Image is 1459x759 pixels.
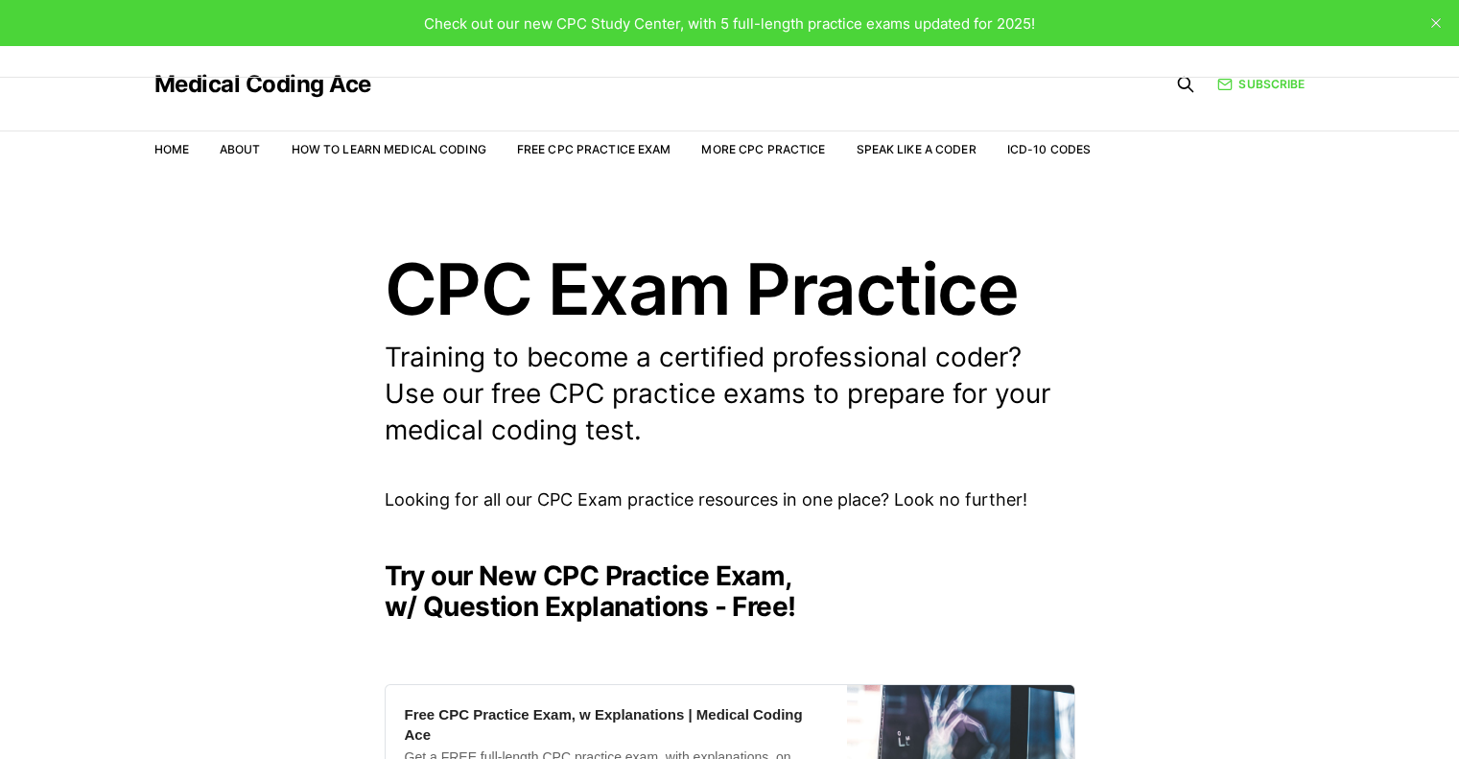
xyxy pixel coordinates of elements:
[385,560,1075,622] h2: Try our New CPC Practice Exam, w/ Question Explanations - Free!
[385,253,1075,324] h1: CPC Exam Practice
[1146,665,1459,759] iframe: portal-trigger
[1217,75,1305,93] a: Subscribe
[154,73,371,96] a: Medical Coding Ace
[385,340,1075,448] p: Training to become a certified professional coder? Use our free CPC practice exams to prepare for...
[1007,142,1091,156] a: ICD-10 Codes
[424,14,1035,33] span: Check out our new CPC Study Center, with 5 full-length practice exams updated for 2025!
[385,486,1075,514] p: Looking for all our CPC Exam practice resources in one place? Look no further!
[405,704,828,745] div: Free CPC Practice Exam, w Explanations | Medical Coding Ace
[517,142,671,156] a: Free CPC Practice Exam
[292,142,486,156] a: How to Learn Medical Coding
[154,142,189,156] a: Home
[1421,8,1451,38] button: close
[857,142,977,156] a: Speak Like a Coder
[220,142,261,156] a: About
[701,142,825,156] a: More CPC Practice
